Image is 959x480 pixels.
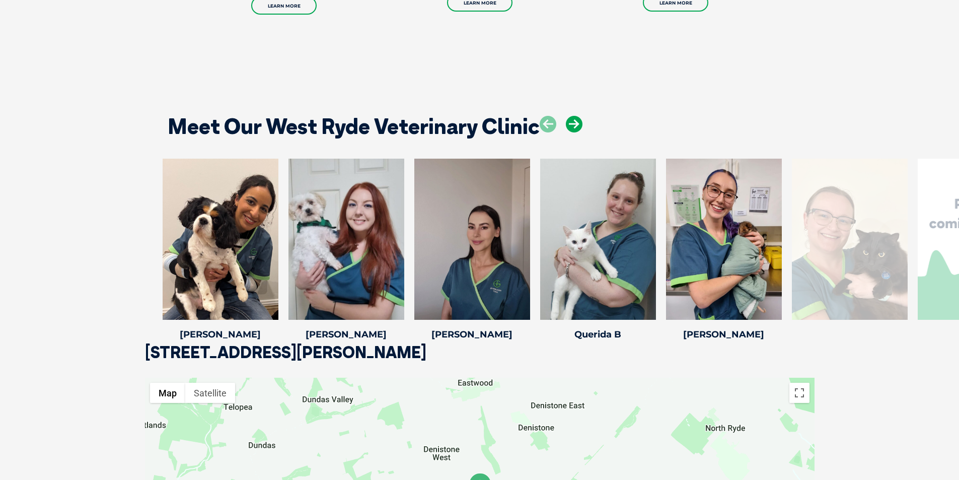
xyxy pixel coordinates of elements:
[288,330,404,339] h4: [PERSON_NAME]
[666,330,782,339] h4: [PERSON_NAME]
[150,383,185,403] button: Show street map
[414,330,530,339] h4: [PERSON_NAME]
[168,116,540,137] h2: Meet Our West Ryde Veterinary Clinic
[789,383,809,403] button: Toggle fullscreen view
[540,330,656,339] h4: Querida B
[185,383,235,403] button: Show satellite imagery
[163,330,278,339] h4: [PERSON_NAME]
